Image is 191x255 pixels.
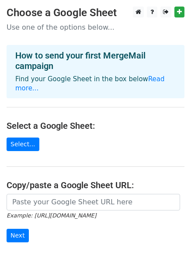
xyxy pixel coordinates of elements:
[7,212,96,219] small: Example: [URL][DOMAIN_NAME]
[15,75,176,93] p: Find your Google Sheet in the box below
[7,23,184,32] p: Use one of the options below...
[15,75,165,92] a: Read more...
[147,213,191,255] iframe: Chat Widget
[7,180,184,190] h4: Copy/paste a Google Sheet URL:
[7,138,39,151] a: Select...
[15,50,176,71] h4: How to send your first MergeMail campaign
[7,194,180,210] input: Paste your Google Sheet URL here
[7,7,184,19] h3: Choose a Google Sheet
[7,121,184,131] h4: Select a Google Sheet:
[7,229,29,242] input: Next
